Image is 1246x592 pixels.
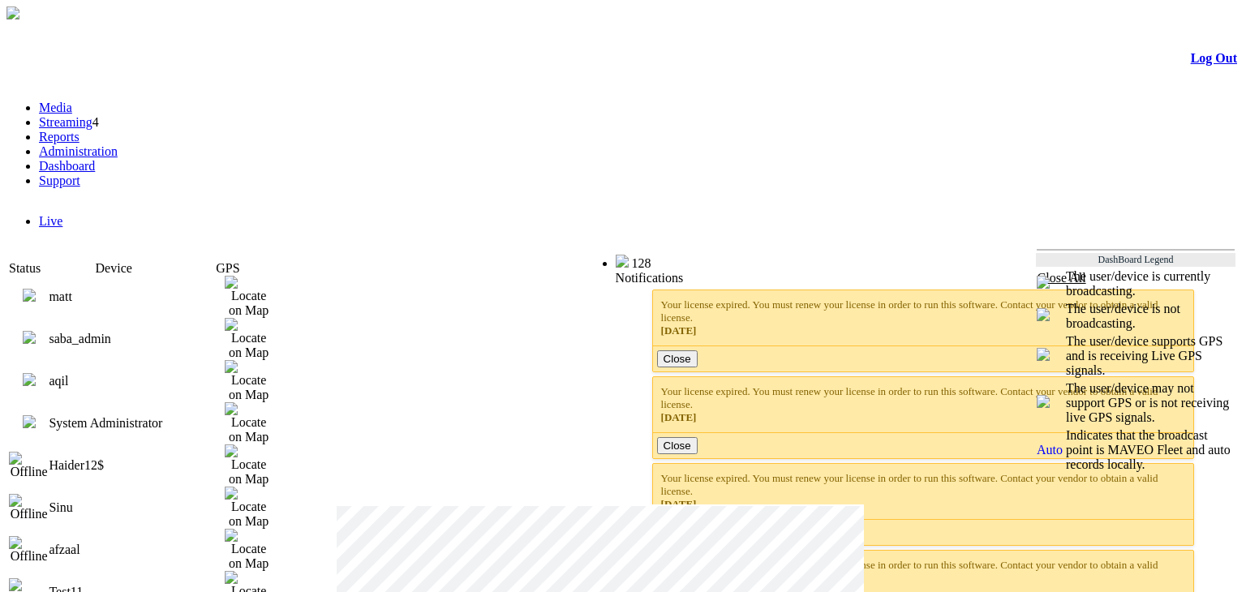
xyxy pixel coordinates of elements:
[39,101,72,114] a: Media
[9,494,49,521] img: Offline
[225,444,273,487] img: Locate on Map
[657,350,698,367] button: Close
[1065,301,1235,332] td: The user/device is not broadcasting.
[1065,333,1235,379] td: The user/device supports GPS and is receiving Live GPS signals.
[225,318,273,360] img: Locate on Map
[39,214,62,228] a: Live
[661,411,697,423] span: [DATE]
[1065,380,1235,426] td: The user/device may not support GPS or is not receiving live GPS signals.
[616,255,629,268] img: bell25.png
[657,437,698,454] button: Close
[23,373,36,386] img: miniPlay.png
[661,385,1186,424] div: Your license expired. You must renew your license in order to run this software. Contact your ven...
[661,298,1186,337] div: Your license expired. You must renew your license in order to run this software. Contact your ven...
[9,261,96,276] td: Status
[49,529,225,571] td: afzaal
[225,276,273,318] img: Locate on Map
[49,444,225,487] td: Haider12$
[616,271,1205,285] div: Notifications
[1037,443,1063,457] span: Auto
[225,487,273,529] img: Locate on Map
[92,115,99,129] span: 4
[49,276,225,318] td: matt
[1037,348,1050,361] img: crosshair_blue.png
[39,144,118,158] a: Administration
[49,402,225,444] td: System Administrator
[195,261,260,276] td: GPS
[49,318,225,360] td: saba_admin
[23,331,36,344] img: miniPlay.png
[39,159,95,173] a: Dashboard
[1036,253,1235,267] td: DashBoard Legend
[23,289,36,302] img: miniPlay.png
[9,452,49,479] img: Offline
[661,498,697,510] span: [DATE]
[661,472,1186,511] div: Your license expired. You must renew your license in order to run this software. Contact your ven...
[225,360,273,402] img: Locate on Map
[377,255,583,268] span: Welcome, System Administrator (Administrator)
[39,130,79,144] a: Reports
[1065,268,1235,299] td: The user/device is currently broadcasting.
[1065,427,1235,473] td: Indicates that the broadcast point is MAVEO Fleet and auto records locally.
[39,115,92,129] a: Streaming
[1037,308,1050,321] img: miniNoPlay.png
[23,415,36,428] img: miniPlay.png
[632,256,651,270] span: 128
[49,360,225,402] td: aqil
[1191,51,1237,65] a: Log Out
[225,402,273,444] img: Locate on Map
[1037,276,1050,289] img: miniPlay.png
[96,261,195,276] td: Device
[661,324,697,337] span: [DATE]
[1037,395,1050,408] img: crosshair_gray.png
[49,487,225,529] td: Sinu
[9,536,49,564] img: Offline
[6,6,19,19] img: arrow-3.png
[39,174,80,187] a: Support
[225,529,273,571] img: Locate on Map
